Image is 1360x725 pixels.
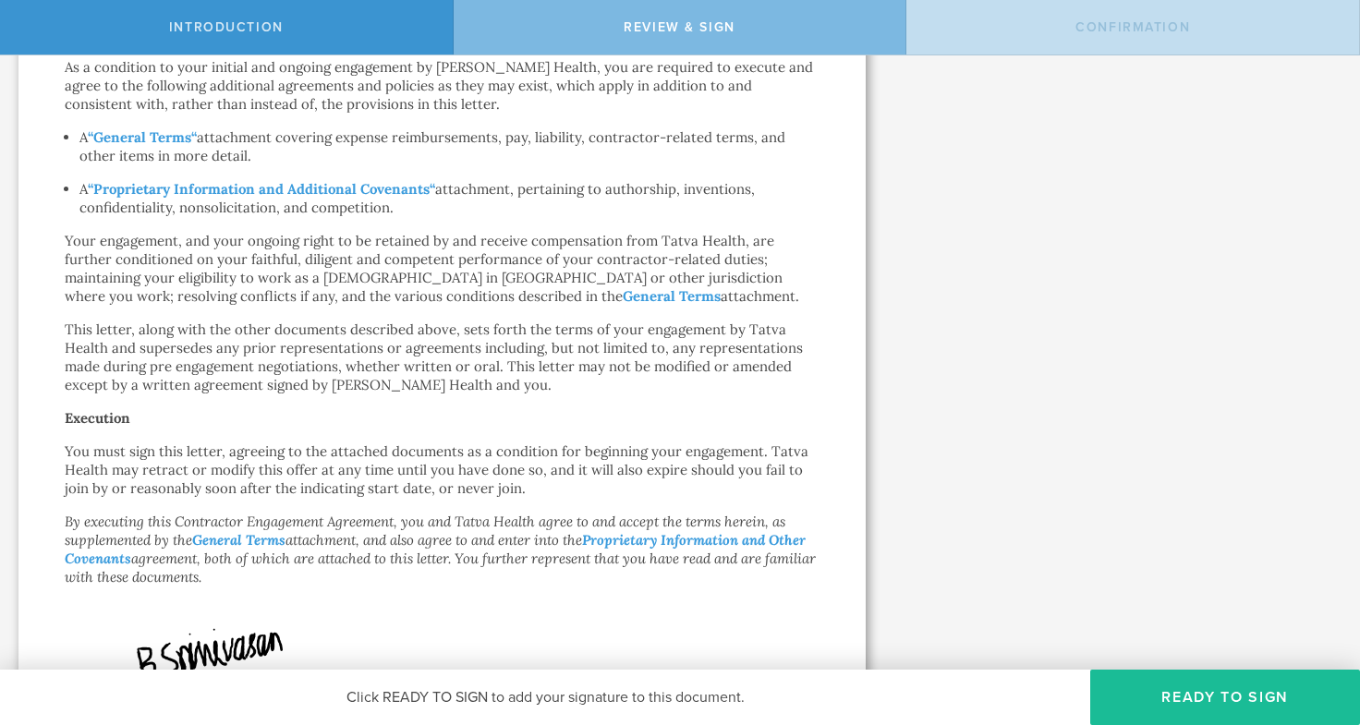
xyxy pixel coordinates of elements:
[88,128,197,146] a: “ “
[79,180,820,217] p: A attachment, pertaining to authorship, inventions, confidentiality, nonsolicitation, and competi...
[624,19,735,35] span: Review & sign
[1075,19,1190,35] span: Confirmation
[93,180,430,198] strong: Proprietary Information and Additional Covenants
[65,513,816,586] em: By executing this Contractor Engagement Agreement, you and Tatva Health agree to and accept the t...
[79,128,820,165] p: A attachment covering expense reimbursements, pay, liability, contractor-related terms, and other...
[74,610,431,708] img: D6lg1aFTEZ95AAAAAElFTkSuQmCC
[65,531,806,567] a: Proprietary Information and Other Covenants
[65,442,820,498] p: You must sign this letter, agreeing to the attached documents as a condition for beginning your e...
[192,531,285,549] a: General Terms
[169,19,284,35] span: Introduction
[623,287,721,305] a: General Terms
[88,180,435,198] a: “ “
[1090,670,1360,725] button: Ready to Sign
[65,232,820,306] p: Your engagement, and your ongoing right to be retained by and receive compensation from Tatva Hea...
[93,128,191,146] strong: General Terms
[1268,581,1360,670] iframe: Chat Widget
[65,320,820,394] p: This letter, along with the other documents described above, sets forth the terms of your engagem...
[65,58,820,114] p: As a condition to your initial and ongoing engagement by [PERSON_NAME] Health, you are required t...
[623,658,811,705] div: [DATE]
[65,409,130,427] strong: Execution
